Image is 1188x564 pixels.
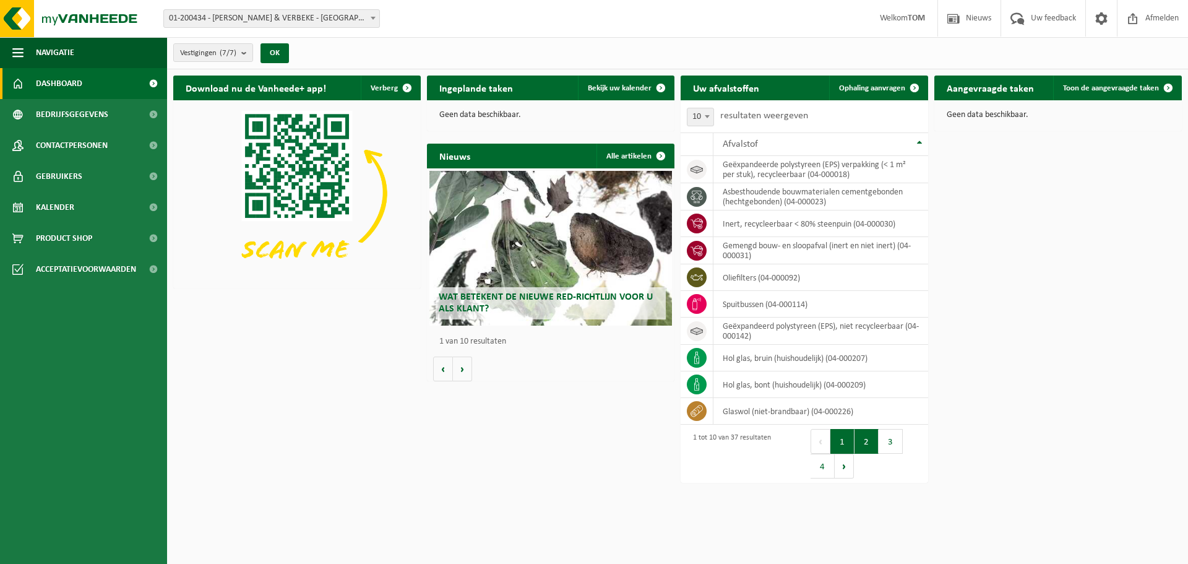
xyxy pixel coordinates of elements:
span: Toon de aangevraagde taken [1063,84,1159,92]
img: Download de VHEPlus App [173,100,421,286]
span: Bedrijfsgegevens [36,99,108,130]
td: spuitbussen (04-000114) [713,291,928,318]
p: Geen data beschikbaar. [947,111,1169,119]
button: Vestigingen(7/7) [173,43,253,62]
span: 01-200434 - VULSTEKE & VERBEKE - POPERINGE [163,9,380,28]
h2: Ingeplande taken [427,76,525,100]
p: 1 van 10 resultaten [439,337,668,346]
span: Gebruikers [36,161,82,192]
span: Contactpersonen [36,130,108,161]
td: geëxpandeerde polystyreen (EPS) verpakking (< 1 m² per stuk), recycleerbaar (04-000018) [713,156,928,183]
span: Ophaling aanvragen [839,84,905,92]
a: Toon de aangevraagde taken [1053,76,1181,100]
button: Next [835,454,854,479]
span: Kalender [36,192,74,223]
h2: Download nu de Vanheede+ app! [173,76,338,100]
h2: Uw afvalstoffen [681,76,772,100]
span: Bekijk uw kalender [588,84,652,92]
h2: Aangevraagde taken [934,76,1046,100]
td: geëxpandeerd polystyreen (EPS), niet recycleerbaar (04-000142) [713,318,928,345]
p: Geen data beschikbaar. [439,111,662,119]
span: 01-200434 - VULSTEKE & VERBEKE - POPERINGE [164,10,379,27]
td: glaswol (niet-brandbaar) (04-000226) [713,398,928,425]
span: Navigatie [36,37,74,68]
button: Volgende [453,357,472,381]
td: inert, recycleerbaar < 80% steenpuin (04-000030) [713,210,928,237]
span: Product Shop [36,223,92,254]
div: 1 tot 10 van 37 resultaten [687,428,771,480]
count: (7/7) [220,49,236,57]
button: 2 [854,429,879,454]
span: 10 [687,108,714,126]
label: resultaten weergeven [720,111,808,121]
span: Acceptatievoorwaarden [36,254,136,285]
td: oliefilters (04-000092) [713,264,928,291]
a: Ophaling aanvragen [829,76,927,100]
a: Bekijk uw kalender [578,76,673,100]
a: Wat betekent de nieuwe RED-richtlijn voor u als klant? [429,171,672,326]
h2: Nieuws [427,144,483,168]
button: OK [260,43,289,63]
strong: TOM [908,14,925,23]
td: hol glas, bruin (huishoudelijk) (04-000207) [713,345,928,371]
button: Verberg [361,76,420,100]
a: Alle artikelen [596,144,673,168]
button: Vorige [433,357,453,381]
button: Previous [811,429,830,454]
td: hol glas, bont (huishoudelijk) (04-000209) [713,371,928,398]
span: Dashboard [36,68,82,99]
span: Wat betekent de nieuwe RED-richtlijn voor u als klant? [439,292,653,314]
span: Verberg [371,84,398,92]
button: 1 [830,429,854,454]
button: 3 [879,429,903,454]
td: gemengd bouw- en sloopafval (inert en niet inert) (04-000031) [713,237,928,264]
span: Afvalstof [723,139,758,149]
span: Vestigingen [180,44,236,63]
button: 4 [811,454,835,479]
span: 10 [687,108,713,126]
td: asbesthoudende bouwmaterialen cementgebonden (hechtgebonden) (04-000023) [713,183,928,210]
